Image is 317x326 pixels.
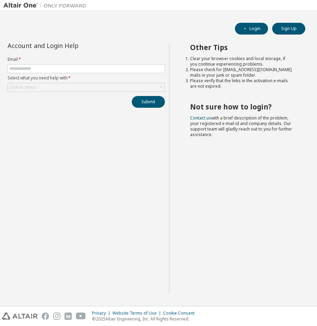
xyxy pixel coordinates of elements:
[3,2,90,9] img: Altair One
[190,43,293,52] h2: Other Tips
[42,313,49,320] img: facebook.svg
[53,313,60,320] img: instagram.svg
[235,23,268,35] button: Login
[8,83,165,92] div: Click to select
[9,85,36,90] div: Click to select
[190,67,293,78] li: Please check for [EMAIL_ADDRESS][DOMAIN_NAME] mails in your junk or spam folder.
[92,316,199,322] p: © 2025 Altair Engineering, Inc. All Rights Reserved.
[132,96,165,108] button: Submit
[190,102,293,111] h2: Not sure how to login?
[163,310,199,316] div: Cookie Consent
[190,115,292,137] span: with a brief description of the problem, your registered e-mail id and company details. Our suppo...
[8,57,165,62] label: Email
[92,310,112,316] div: Privacy
[272,23,305,35] button: Sign Up
[112,310,163,316] div: Website Terms of Use
[190,56,293,67] li: Clear your browser cookies and local storage, if you continue experiencing problems.
[8,43,133,48] div: Account and Login Help
[8,75,165,81] label: Select what you need help with
[76,313,86,320] img: youtube.svg
[65,313,72,320] img: linkedin.svg
[190,115,211,121] a: Contact us
[190,78,293,89] li: Please verify that the links in the activation e-mails are not expired.
[2,313,38,320] img: altair_logo.svg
